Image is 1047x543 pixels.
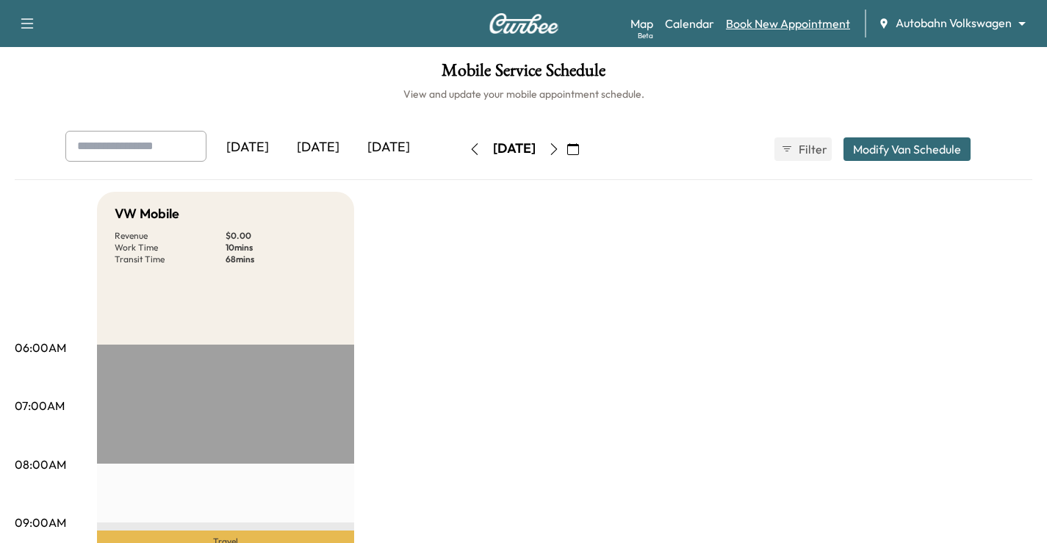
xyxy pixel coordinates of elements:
[665,15,714,32] a: Calendar
[843,137,971,161] button: Modify Van Schedule
[15,62,1032,87] h1: Mobile Service Schedule
[226,253,337,265] p: 68 mins
[774,137,832,161] button: Filter
[15,397,65,414] p: 07:00AM
[638,30,653,41] div: Beta
[493,140,536,158] div: [DATE]
[726,15,850,32] a: Book New Appointment
[226,230,337,242] p: $ 0.00
[896,15,1012,32] span: Autobahn Volkswagen
[15,514,66,531] p: 09:00AM
[115,242,226,253] p: Work Time
[630,15,653,32] a: MapBeta
[799,140,825,158] span: Filter
[212,131,283,165] div: [DATE]
[115,204,179,224] h5: VW Mobile
[15,339,66,356] p: 06:00AM
[489,13,559,34] img: Curbee Logo
[226,242,337,253] p: 10 mins
[353,131,424,165] div: [DATE]
[15,87,1032,101] h6: View and update your mobile appointment schedule.
[115,230,226,242] p: Revenue
[283,131,353,165] div: [DATE]
[115,253,226,265] p: Transit Time
[15,456,66,473] p: 08:00AM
